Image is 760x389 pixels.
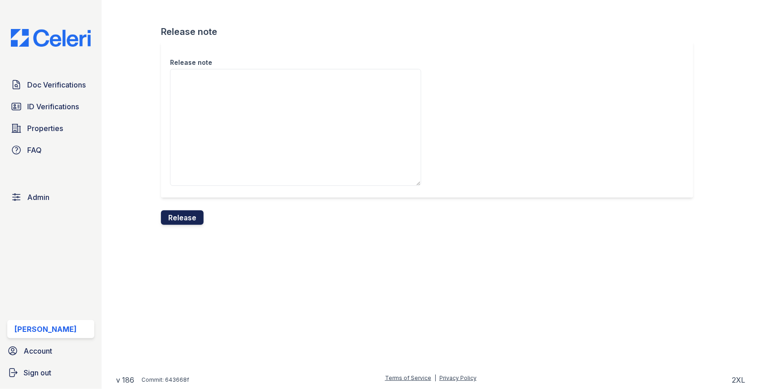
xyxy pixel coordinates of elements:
a: FAQ [7,141,94,159]
label: Release note [170,58,212,67]
img: CE_Logo_Blue-a8612792a0a2168367f1c8372b55b34899dd931a85d93a1a3d3e32e68fde9ad4.png [4,29,98,47]
span: Doc Verifications [27,79,86,90]
a: v 186 [116,374,134,385]
a: Sign out [4,364,98,382]
span: FAQ [27,145,42,156]
span: Properties [27,123,63,134]
a: Doc Verifications [7,76,94,94]
button: Release [161,210,204,225]
span: Sign out [24,367,51,378]
a: Terms of Service [385,374,431,381]
a: ID Verifications [7,97,94,116]
a: Properties [7,119,94,137]
div: | [434,374,436,381]
div: Release note [161,25,701,38]
div: [PERSON_NAME] [15,324,77,335]
a: Privacy Policy [439,374,477,381]
div: Commit: 643668f [141,376,189,384]
span: ID Verifications [27,101,79,112]
a: Admin [7,188,94,206]
span: Admin [27,192,49,203]
span: Account [24,345,52,356]
div: 2XL [732,374,745,385]
a: Account [4,342,98,360]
